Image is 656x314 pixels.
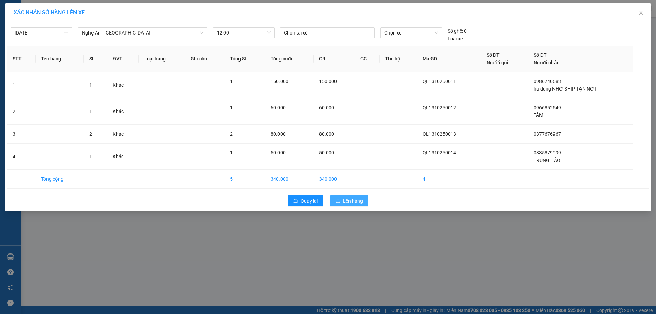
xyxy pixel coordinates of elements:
span: Người gửi [487,60,508,65]
span: Số ĐT [534,52,547,58]
th: CR [314,46,355,72]
div: 0 [448,27,467,35]
span: Loại xe: [448,35,464,42]
span: 2 [89,131,92,137]
span: QL1310250013 [423,131,456,137]
span: XÁC NHẬN SỐ HÀNG LÊN XE [14,9,85,16]
span: 1 [230,105,233,110]
th: ĐVT [107,46,139,72]
td: Khác [107,125,139,144]
span: 50.000 [319,150,334,155]
span: Nghệ An - Hà Nội [82,28,203,38]
span: 0835879999 [534,150,561,155]
span: Số ghế: [448,27,463,35]
span: 150.000 [271,79,288,84]
td: 340.000 [265,170,314,189]
span: QL1310250011 [423,79,456,84]
span: Lên hàng [343,197,363,205]
td: 4 [417,170,481,189]
span: 1 [230,79,233,84]
span: 50.000 [271,150,286,155]
span: 0966852549 [534,105,561,110]
span: 0986740683 [534,79,561,84]
td: Khác [107,98,139,125]
button: Close [631,3,651,23]
span: 60.000 [319,105,334,110]
th: Tổng cước [265,46,314,72]
span: QL1310250012 [423,105,456,110]
span: rollback [293,199,298,204]
span: hà dụng NHỜ SHIP TẬN NƠI [534,86,596,92]
span: 150.000 [319,79,337,84]
span: 60.000 [271,105,286,110]
span: 80.000 [319,131,334,137]
span: 0377676967 [534,131,561,137]
td: 3 [7,125,36,144]
span: Số ĐT [487,52,500,58]
th: CC [355,46,380,72]
span: close [638,10,644,15]
td: 4 [7,144,36,170]
td: 5 [224,170,265,189]
td: 1 [7,72,36,98]
span: Quay lại [301,197,318,205]
th: Ghi chú [185,46,224,72]
span: 1 [89,109,92,114]
span: 12:00 [217,28,271,38]
span: 80.000 [271,131,286,137]
th: Mã GD [417,46,481,72]
th: Tên hàng [36,46,84,72]
span: Người nhận [534,60,560,65]
th: STT [7,46,36,72]
td: Khác [107,144,139,170]
th: Tổng SL [224,46,265,72]
input: 13/10/2025 [15,29,62,37]
td: 2 [7,98,36,125]
span: Chọn xe [384,28,438,38]
span: QL1310250014 [423,150,456,155]
th: SL [84,46,107,72]
td: Khác [107,72,139,98]
button: rollbackQuay lại [288,195,323,206]
th: Thu hộ [380,46,418,72]
span: 2 [230,131,233,137]
span: 1 [230,150,233,155]
th: Loại hàng [139,46,185,72]
span: 1 [89,82,92,88]
span: TÂM [534,112,543,118]
button: uploadLên hàng [330,195,368,206]
span: TRUNG HẢO [534,158,560,163]
span: upload [336,199,340,204]
td: 340.000 [314,170,355,189]
td: Tổng cộng [36,170,84,189]
span: down [200,31,204,35]
span: 1 [89,154,92,159]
